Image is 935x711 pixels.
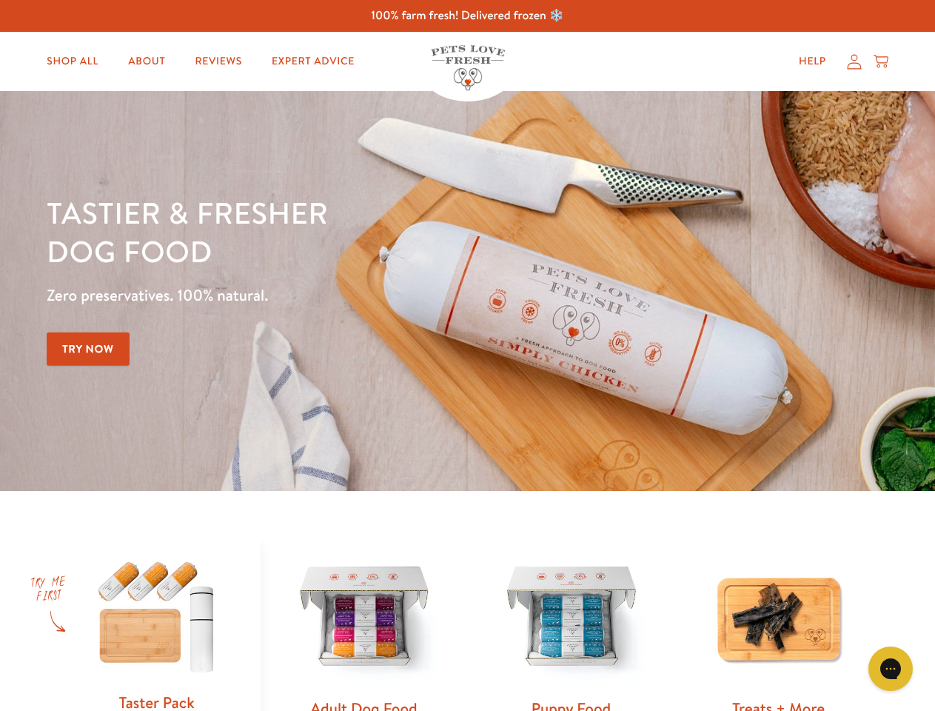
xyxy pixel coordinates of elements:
[260,47,366,76] a: Expert Advice
[431,45,505,90] img: Pets Love Fresh
[47,333,130,366] a: Try Now
[35,47,110,76] a: Shop All
[787,47,838,76] a: Help
[861,641,920,696] iframe: Gorgias live chat messenger
[47,282,608,309] p: Zero preservatives. 100% natural.
[47,193,608,270] h1: Tastier & fresher dog food
[116,47,177,76] a: About
[183,47,253,76] a: Reviews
